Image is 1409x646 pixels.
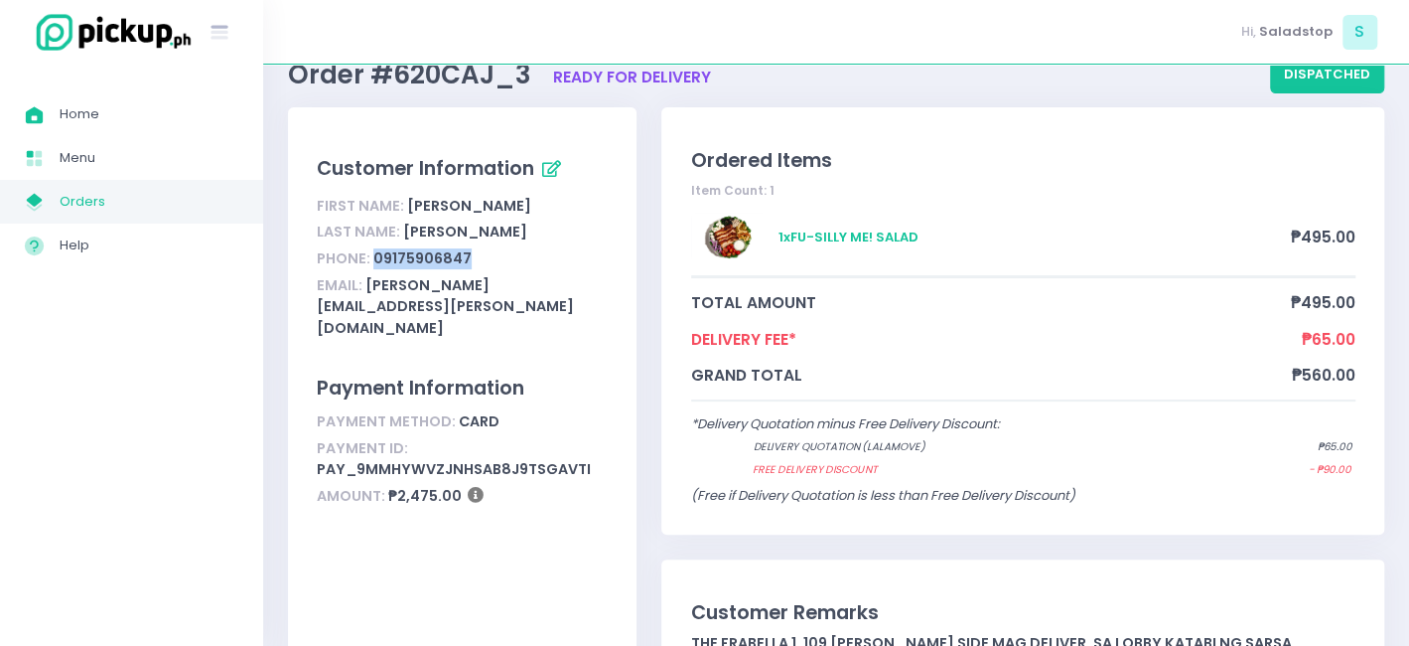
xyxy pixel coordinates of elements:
[317,222,400,242] span: Last Name:
[317,484,608,511] div: ₱2,475.00
[317,411,456,431] span: Payment Method:
[317,486,385,506] span: Amount:
[553,67,711,87] span: ready for delivery
[691,146,1355,175] div: Ordered Items
[317,245,608,272] div: 09175906847
[752,462,1241,478] span: Free Delivery Discount
[1259,22,1333,42] span: Saladstop
[317,196,404,216] span: First Name:
[317,275,362,295] span: Email:
[25,11,194,54] img: logo
[317,409,608,436] div: card
[60,189,238,215] span: Orders
[691,182,1355,200] div: Item Count: 1
[60,233,238,258] span: Help
[1270,56,1384,93] button: dispatched
[691,364,1292,387] span: grand total
[317,438,408,458] span: Payment ID:
[288,57,537,92] span: Order #620CAJ_3
[691,486,1075,505] span: (Free if Delivery Quotation is less than Free Delivery Discount)
[1302,328,1355,351] span: ₱65.00
[1241,22,1256,42] span: Hi,
[317,272,608,342] div: [PERSON_NAME][EMAIL_ADDRESS][PERSON_NAME][DOMAIN_NAME]
[1317,439,1350,455] span: ₱65.00
[317,153,608,187] div: Customer Information
[317,374,608,403] div: Payment Information
[317,193,608,220] div: [PERSON_NAME]
[1292,364,1355,387] span: ₱560.00
[1342,15,1377,50] span: S
[317,435,608,483] div: pay_9mMHYWvzjnHsab8j9TsGAVti
[317,248,370,268] span: Phone:
[1308,462,1349,478] span: - ₱90.00
[691,291,1291,314] span: total amount
[691,598,1355,627] div: Customer Remarks
[753,439,1250,455] span: Delivery quotation (lalamove)
[1291,291,1355,314] span: ₱495.00
[60,101,238,127] span: Home
[317,220,608,246] div: [PERSON_NAME]
[691,328,1302,351] span: Delivery Fee*
[60,145,238,171] span: Menu
[691,414,1000,433] span: *Delivery Quotation minus Free Delivery Discount:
